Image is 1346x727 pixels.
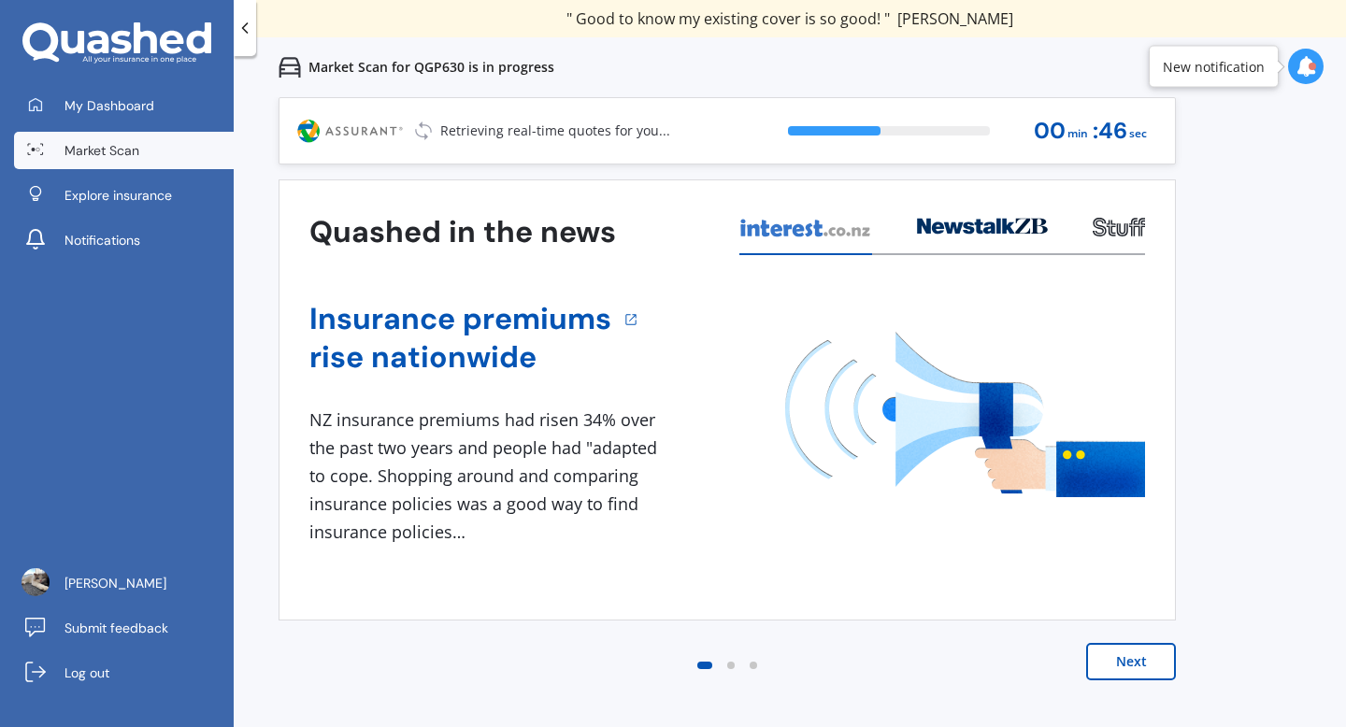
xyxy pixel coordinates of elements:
a: Explore insurance [14,177,234,214]
div: NZ insurance premiums had risen 34% over the past two years and people had "adapted to cope. Shop... [309,406,665,546]
a: Market Scan [14,132,234,169]
img: ACg8ocL-BS9Tt546FQrOetzRW0ab6PxYFZibM8TtbDqleug0rKiteKY=s96-c [21,568,50,596]
h3: Quashed in the news [309,213,616,251]
span: My Dashboard [64,96,154,115]
span: min [1067,121,1088,147]
a: Submit feedback [14,609,234,647]
img: media image [785,332,1145,497]
a: rise nationwide [309,338,611,377]
a: [PERSON_NAME] [14,564,234,602]
span: Submit feedback [64,619,168,637]
span: Market Scan [64,141,139,160]
span: Log out [64,663,109,682]
span: sec [1129,121,1147,147]
a: Insurance premiums [309,300,611,338]
p: Market Scan for QGP630 is in progress [308,58,554,77]
p: Retrieving real-time quotes for you... [440,121,670,140]
button: Next [1086,643,1176,680]
span: Explore insurance [64,186,172,205]
img: car.f15378c7a67c060ca3f3.svg [279,56,301,78]
span: Notifications [64,231,140,249]
span: [PERSON_NAME] [64,574,166,592]
div: New notification [1163,57,1265,76]
span: : 46 [1093,119,1127,144]
span: 00 [1034,119,1066,144]
a: My Dashboard [14,87,234,124]
a: Notifications [14,221,234,259]
a: Log out [14,654,234,691]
